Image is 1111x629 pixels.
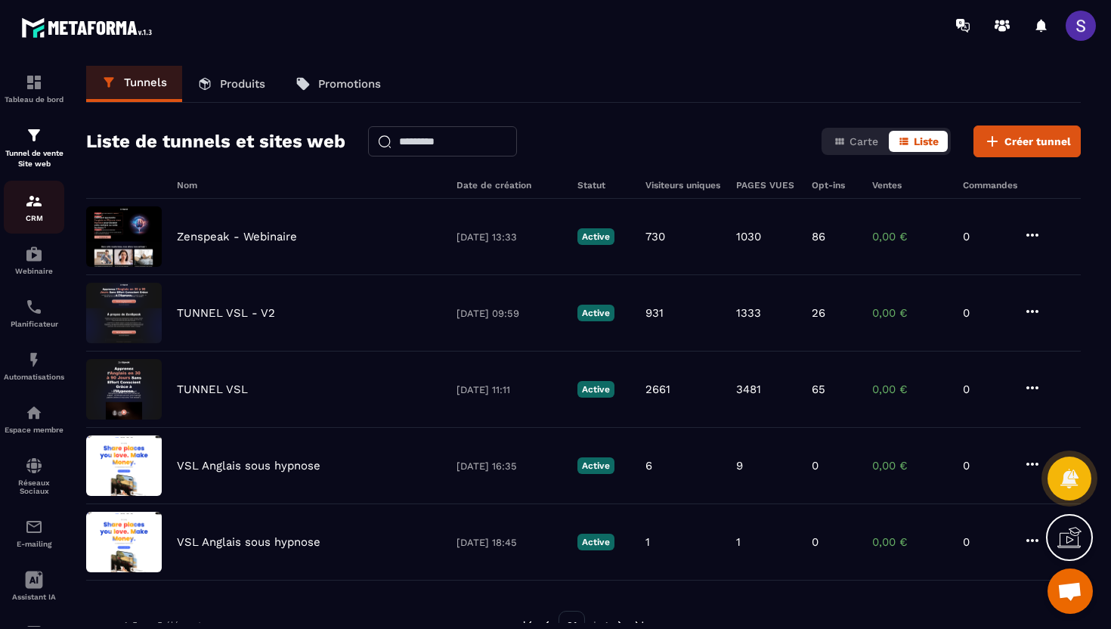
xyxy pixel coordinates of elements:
[736,230,761,243] p: 1030
[25,457,43,475] img: social-network
[25,298,43,316] img: scheduler
[220,77,265,91] p: Produits
[177,535,320,549] p: VSL Anglais sous hypnose
[645,230,665,243] p: 730
[736,383,761,396] p: 3481
[4,234,64,287] a: automationsautomationsWebinaire
[1004,134,1071,149] span: Créer tunnel
[86,66,182,102] a: Tunnels
[963,535,1008,549] p: 0
[4,95,64,104] p: Tableau de bord
[4,62,64,115] a: formationformationTableau de bord
[86,359,162,420] img: image
[577,305,614,321] p: Active
[25,126,43,144] img: formation
[4,593,64,601] p: Assistant IA
[736,459,743,473] p: 9
[963,459,1008,473] p: 0
[4,148,64,169] p: Tunnel de vente Site web
[86,283,162,343] img: image
[182,66,280,102] a: Produits
[1048,569,1093,614] div: Ouvrir le chat
[872,383,948,396] p: 0,00 €
[963,230,1008,243] p: 0
[812,383,825,396] p: 65
[4,267,64,275] p: Webinaire
[872,180,948,191] h6: Ventes
[21,14,157,42] img: logo
[280,66,396,102] a: Promotions
[4,373,64,381] p: Automatisations
[645,306,664,320] p: 931
[456,308,562,319] p: [DATE] 09:59
[577,457,614,474] p: Active
[25,73,43,91] img: formation
[4,426,64,434] p: Espace membre
[736,180,797,191] h6: PAGES VUES
[963,180,1017,191] h6: Commandes
[736,306,761,320] p: 1333
[812,459,819,473] p: 0
[889,131,948,152] button: Liste
[4,540,64,548] p: E-mailing
[872,306,948,320] p: 0,00 €
[456,384,562,395] p: [DATE] 11:11
[577,180,630,191] h6: Statut
[812,230,825,243] p: 86
[318,77,381,91] p: Promotions
[86,435,162,496] img: image
[736,535,741,549] p: 1
[456,180,562,191] h6: Date de création
[4,392,64,445] a: automationsautomationsEspace membre
[25,518,43,536] img: email
[4,115,64,181] a: formationformationTunnel de vente Site web
[4,445,64,507] a: social-networksocial-networkRéseaux Sociaux
[963,383,1008,396] p: 0
[177,180,441,191] h6: Nom
[177,230,297,243] p: Zenspeak - Webinaire
[25,192,43,210] img: formation
[456,460,562,472] p: [DATE] 16:35
[4,287,64,339] a: schedulerschedulerPlanificateur
[86,126,345,156] h2: Liste de tunnels et sites web
[25,404,43,422] img: automations
[963,306,1008,320] p: 0
[4,320,64,328] p: Planificateur
[645,383,670,396] p: 2661
[812,306,825,320] p: 26
[645,535,650,549] p: 1
[4,339,64,392] a: automationsautomationsAutomatisations
[849,135,878,147] span: Carte
[825,131,887,152] button: Carte
[812,180,857,191] h6: Opt-ins
[872,535,948,549] p: 0,00 €
[25,351,43,369] img: automations
[645,459,652,473] p: 6
[914,135,939,147] span: Liste
[645,180,721,191] h6: Visiteurs uniques
[177,383,248,396] p: TUNNEL VSL
[4,507,64,559] a: emailemailE-mailing
[4,214,64,222] p: CRM
[577,228,614,245] p: Active
[872,459,948,473] p: 0,00 €
[973,125,1081,157] button: Créer tunnel
[872,230,948,243] p: 0,00 €
[4,479,64,495] p: Réseaux Sociaux
[177,306,275,320] p: TUNNEL VSL - V2
[456,537,562,548] p: [DATE] 18:45
[577,534,614,550] p: Active
[577,381,614,398] p: Active
[812,535,819,549] p: 0
[4,559,64,612] a: Assistant IA
[86,206,162,267] img: image
[124,76,167,89] p: Tunnels
[456,231,562,243] p: [DATE] 13:33
[4,181,64,234] a: formationformationCRM
[177,459,320,473] p: VSL Anglais sous hypnose
[25,245,43,263] img: automations
[86,512,162,572] img: image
